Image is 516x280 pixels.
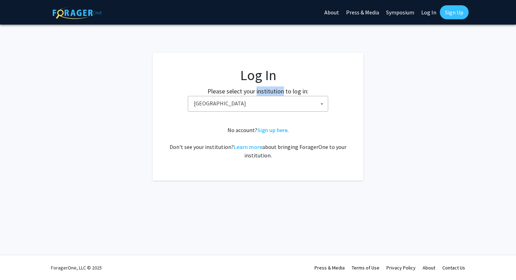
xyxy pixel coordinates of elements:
[423,265,435,271] a: About
[440,5,469,19] a: Sign Up
[51,255,102,280] div: ForagerOne, LLC © 2025
[167,126,349,159] div: No account? . Don't see your institution? about bringing ForagerOne to your institution.
[386,265,416,271] a: Privacy Policy
[257,126,287,134] a: Sign up here
[234,143,262,150] a: Learn more about bringing ForagerOne to your institution
[315,265,345,271] a: Press & Media
[5,248,30,275] iframe: Chat
[352,265,379,271] a: Terms of Use
[167,67,349,84] h1: Log In
[191,96,328,111] span: Baylor University
[207,86,309,96] label: Please select your institution to log in:
[442,265,465,271] a: Contact Us
[53,7,102,19] img: ForagerOne Logo
[188,96,328,112] span: Baylor University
